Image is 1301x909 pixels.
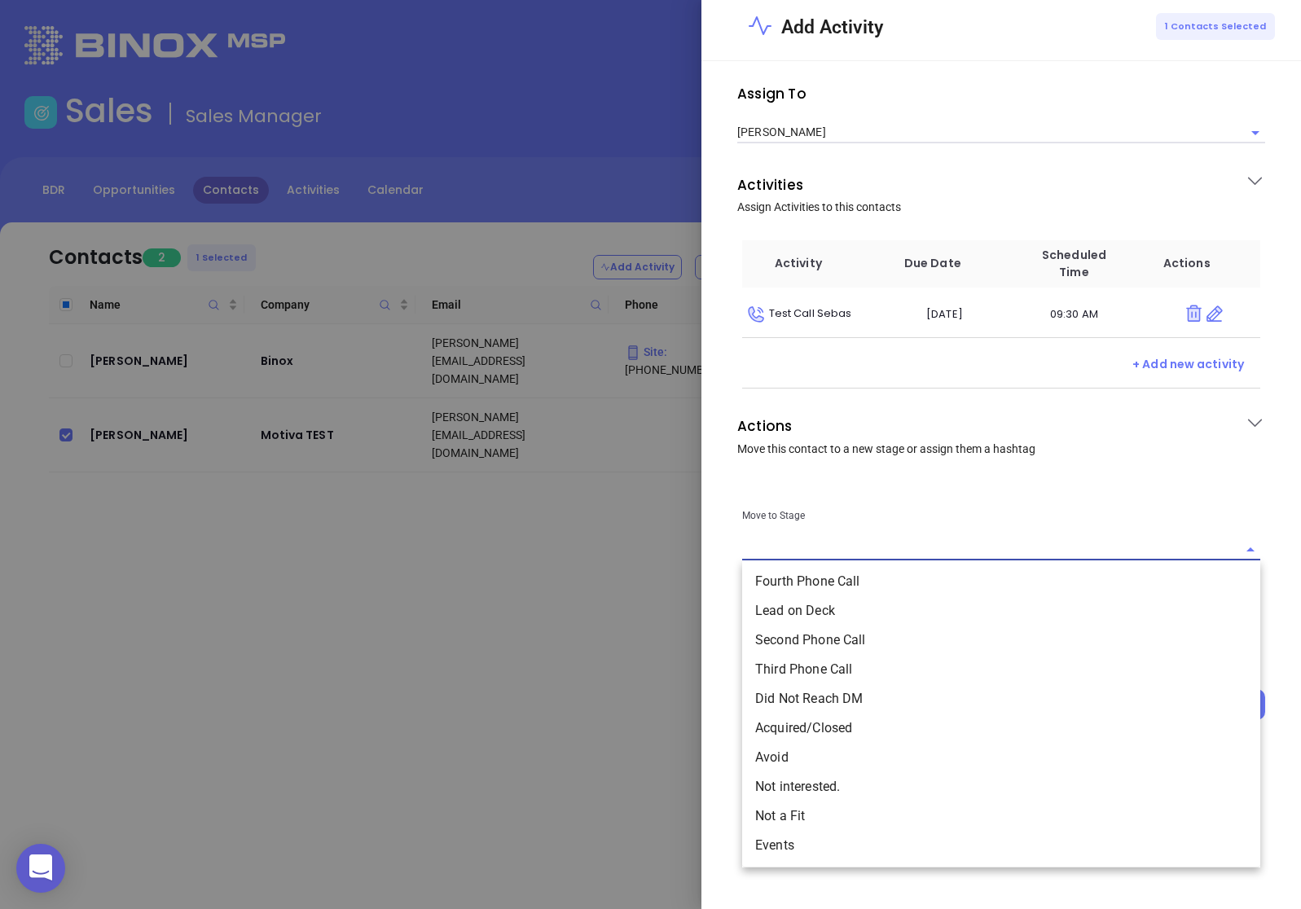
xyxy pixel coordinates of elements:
li: Fourth Phone Call [742,567,1260,596]
th: Actions [1131,240,1260,288]
span: Add Activity [781,16,883,38]
th: Activity [742,240,872,288]
span: + Add new activity [1132,356,1244,373]
li: Not interested. [742,772,1260,801]
p: Move to Stage [742,507,1260,525]
th: Due Date [872,240,1001,288]
p: Activities [737,172,1235,198]
li: Acquired/Closed [742,714,1260,743]
span: Test Call Sebas [769,305,852,321]
li: Second Phone Call [742,626,1260,655]
p: Actions [737,413,1235,439]
span: Assign Activities to this contacts [737,200,901,213]
li: Avoid [742,743,1260,772]
li: Third Phone Call [742,655,1260,684]
span: Move this contact to a new stage or assign them a hashtag [737,442,1035,455]
div: ActionsMove this contact to a new stage or assign them a hashtag [724,403,1278,467]
button: Close [1239,538,1262,561]
th: Scheduled Time [1001,240,1131,288]
td: [DATE] [872,288,1001,338]
li: Not a Fit [742,801,1260,831]
div: ActivitiesAssign Activities to this contacts [724,162,1278,226]
li: Lead on Deck [742,596,1260,626]
button: Open [1244,121,1267,144]
button: Close [721,20,741,40]
p: Assign To [737,81,1265,107]
li: Did Not Reach DM [742,684,1260,714]
div: 1 Contacts Selected [1156,13,1275,40]
li: Events [742,831,1260,860]
td: 09:30 AM [1001,288,1131,338]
